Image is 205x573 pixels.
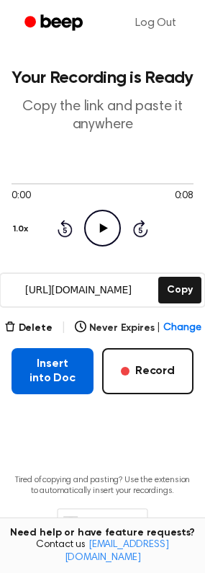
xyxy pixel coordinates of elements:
span: | [157,321,160,336]
button: Never Expires|Change [75,321,201,336]
p: Tired of copying and pasting? Use the extension to automatically insert your recordings. [12,475,193,497]
span: 0:00 [12,189,30,204]
a: Beep [14,9,96,37]
a: [EMAIL_ADDRESS][DOMAIN_NAME] [65,540,169,563]
button: Copy [158,277,201,303]
button: 1.0x [12,217,33,241]
p: Copy the link and paste it anywhere [12,98,193,134]
button: Record [102,348,193,394]
span: | [61,319,66,337]
h1: Your Recording is Ready [12,69,193,86]
button: Insert into Doc [12,348,94,394]
button: Delete [4,321,53,336]
span: Change [163,321,201,336]
a: Log Out [121,6,191,40]
span: Contact us [9,539,196,564]
span: 0:08 [175,189,193,204]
